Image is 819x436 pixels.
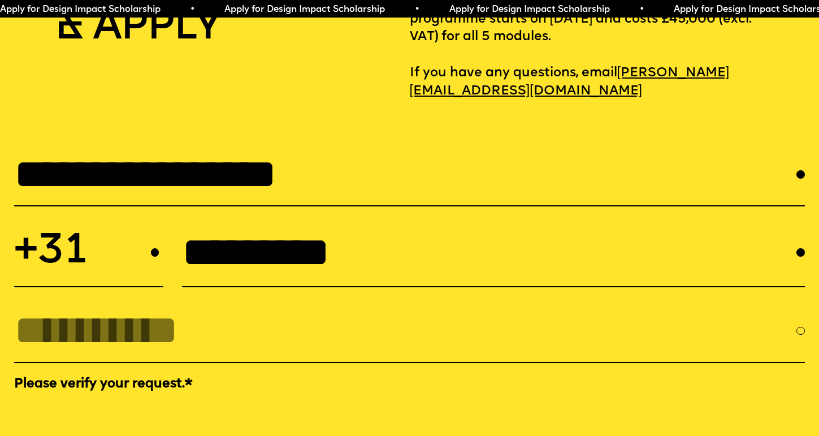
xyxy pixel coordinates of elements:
span: • [190,5,195,14]
span: • [639,5,644,14]
span: • [414,5,419,14]
a: [PERSON_NAME][EMAIL_ADDRESS][DOMAIN_NAME] [410,61,730,103]
label: Please verify your request. [14,375,805,394]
